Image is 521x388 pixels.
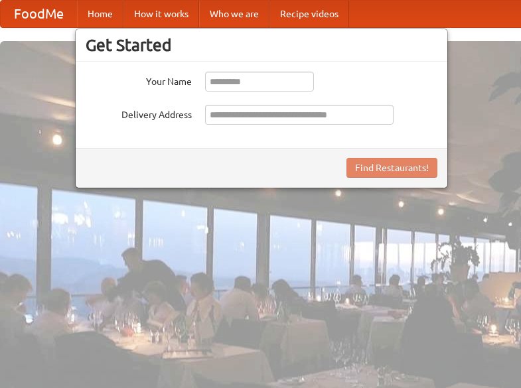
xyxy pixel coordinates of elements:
[1,1,77,27] a: FoodMe
[77,1,123,27] a: Home
[269,1,349,27] a: Recipe videos
[346,158,437,178] button: Find Restaurants!
[86,35,437,55] h3: Get Started
[86,72,192,88] label: Your Name
[199,1,269,27] a: Who we are
[123,1,199,27] a: How it works
[86,105,192,121] label: Delivery Address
